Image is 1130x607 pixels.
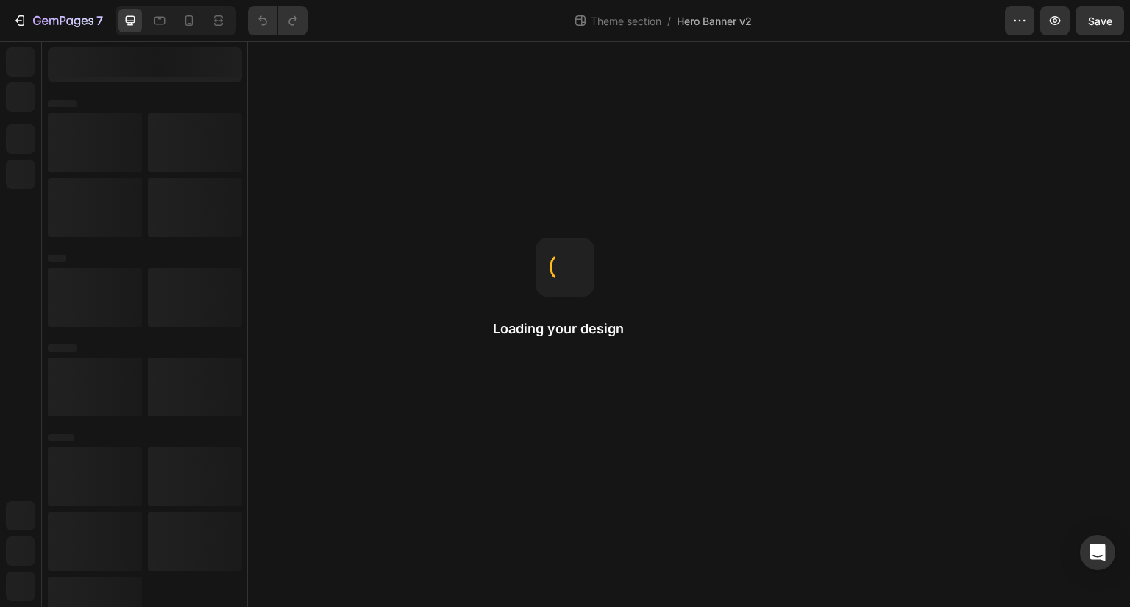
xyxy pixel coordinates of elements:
[248,6,308,35] div: Undo/Redo
[588,13,664,29] span: Theme section
[96,12,103,29] p: 7
[1080,535,1115,570] div: Open Intercom Messenger
[677,13,752,29] span: Hero Banner v2
[1076,6,1124,35] button: Save
[667,13,671,29] span: /
[1088,15,1112,27] span: Save
[6,6,110,35] button: 7
[493,320,637,338] h2: Loading your design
